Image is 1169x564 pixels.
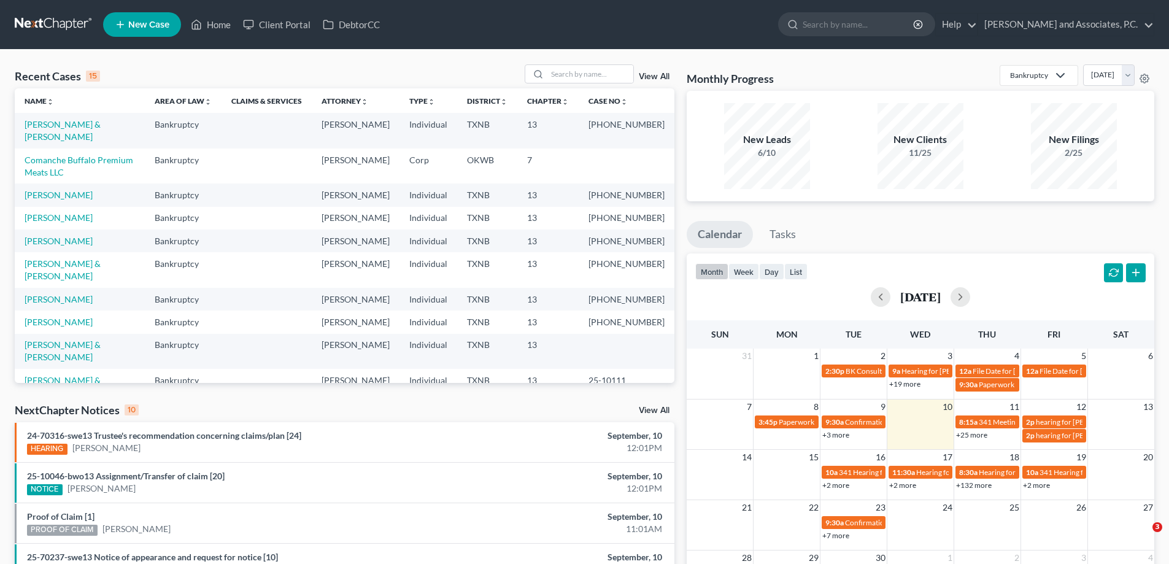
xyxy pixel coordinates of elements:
button: day [759,263,784,280]
a: View All [639,406,669,415]
div: 6/10 [724,147,810,159]
td: [PERSON_NAME] [312,311,399,333]
a: Area of Lawunfold_more [155,96,212,106]
span: 4 [1013,349,1020,363]
td: [PHONE_NUMBER] [579,230,674,252]
td: Bankruptcy [145,207,222,230]
input: Search by name... [803,13,915,36]
span: File Date for [PERSON_NAME] [1040,366,1138,376]
td: 13 [517,207,579,230]
span: 9:30a [825,417,844,427]
span: 7 [746,400,753,414]
span: Paperwork appt for [PERSON_NAME] & [PERSON_NAME] [779,417,965,427]
a: Typeunfold_more [409,96,435,106]
div: 11/25 [878,147,963,159]
td: [PHONE_NUMBER] [579,252,674,287]
i: unfold_more [561,98,569,106]
span: Hearing for [PERSON_NAME] [901,366,997,376]
a: +3 more [822,430,849,439]
td: [PERSON_NAME] [312,252,399,287]
td: 13 [517,334,579,369]
i: unfold_more [620,98,628,106]
a: +2 more [889,481,916,490]
td: Bankruptcy [145,113,222,148]
span: 22 [808,500,820,515]
span: BK Consult for [PERSON_NAME] & [PERSON_NAME] [846,366,1017,376]
td: Individual [399,252,457,287]
span: 19 [1075,450,1087,465]
a: Comanche Buffalo Premium Meats LLC [25,155,133,177]
div: HEARING [27,444,68,455]
button: month [695,263,728,280]
i: unfold_more [361,98,368,106]
span: 17 [941,450,954,465]
td: TXNB [457,183,517,206]
div: New Clients [878,133,963,147]
h2: [DATE] [900,290,941,303]
td: 13 [517,311,579,333]
i: unfold_more [500,98,507,106]
span: 2:30p [825,366,844,376]
span: 5 [1080,349,1087,363]
td: TXNB [457,252,517,287]
span: 341 Hearing for Enviro-Tech Complete Systems & Services, LLC [839,468,1038,477]
span: Paperwork appt for [PERSON_NAME] [979,380,1100,389]
a: [PERSON_NAME] [25,317,93,327]
div: New Filings [1031,133,1117,147]
td: Individual [399,183,457,206]
a: [PERSON_NAME] & [PERSON_NAME] [25,258,101,281]
span: 31 [741,349,753,363]
div: 11:01AM [458,523,662,535]
td: Individual [399,207,457,230]
td: 7 [517,149,579,183]
td: [PERSON_NAME] [312,149,399,183]
td: Individual [399,334,457,369]
span: Hearing for [PERSON_NAME] [916,468,1012,477]
span: 10 [941,400,954,414]
a: [PERSON_NAME] & [PERSON_NAME] [25,339,101,362]
td: TXNB [457,230,517,252]
span: 341 Meeting for [PERSON_NAME] & [PERSON_NAME] [979,417,1154,427]
span: 2p [1026,417,1035,427]
span: 3:45p [758,417,777,427]
h3: Monthly Progress [687,71,774,86]
span: 12a [959,366,971,376]
td: [PHONE_NUMBER] [579,183,674,206]
td: Bankruptcy [145,369,222,404]
span: 12 [1075,400,1087,414]
span: 23 [874,500,887,515]
td: [PERSON_NAME] [312,334,399,369]
div: Recent Cases [15,69,100,83]
span: 27 [1142,500,1154,515]
div: September, 10 [458,430,662,442]
div: 12:01PM [458,442,662,454]
a: [PERSON_NAME] & [PERSON_NAME] [25,119,101,142]
span: Mon [776,329,798,339]
a: +7 more [822,531,849,540]
div: 10 [125,404,139,415]
i: unfold_more [428,98,435,106]
td: Individual [399,230,457,252]
div: September, 10 [458,551,662,563]
a: Nameunfold_more [25,96,54,106]
a: [PERSON_NAME] [25,190,93,200]
a: +19 more [889,379,920,388]
a: Tasks [758,221,807,248]
td: [PERSON_NAME] [312,183,399,206]
span: 3 [946,349,954,363]
a: [PERSON_NAME] [25,212,93,223]
div: 15 [86,71,100,82]
div: Bankruptcy [1010,70,1048,80]
div: September, 10 [458,470,662,482]
td: Bankruptcy [145,311,222,333]
span: 11:30a [892,468,915,477]
i: unfold_more [47,98,54,106]
span: 21 [741,500,753,515]
td: [PHONE_NUMBER] [579,311,674,333]
span: File Date for [PERSON_NAME] & [PERSON_NAME] [973,366,1136,376]
a: 25-10046-bwo13 Assignment/Transfer of claim [20] [27,471,225,481]
td: TXNB [457,207,517,230]
span: 9a [892,366,900,376]
span: 6 [1147,349,1154,363]
span: 18 [1008,450,1020,465]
